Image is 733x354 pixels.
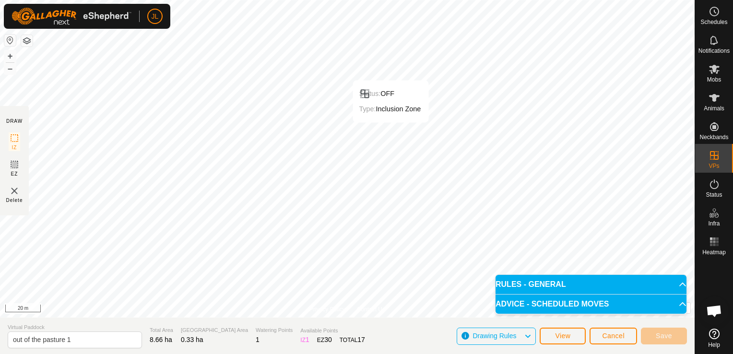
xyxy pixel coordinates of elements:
[256,336,260,343] span: 1
[306,336,309,343] span: 1
[700,19,727,25] span: Schedules
[8,323,142,331] span: Virtual Paddock
[4,63,16,74] button: –
[152,12,159,22] span: JL
[317,335,332,345] div: EZ
[708,221,720,226] span: Infra
[150,336,172,343] span: 8.66 ha
[496,281,566,288] span: RULES - GENERAL
[300,335,309,345] div: IZ
[473,332,516,340] span: Drawing Rules
[357,305,385,314] a: Contact Us
[181,336,203,343] span: 0.33 ha
[709,163,719,169] span: VPs
[700,296,729,325] div: Open chat
[590,328,637,344] button: Cancel
[656,332,672,340] span: Save
[4,35,16,46] button: Reset Map
[555,332,570,340] span: View
[540,328,586,344] button: View
[340,335,365,345] div: TOTAL
[324,336,332,343] span: 30
[150,326,173,334] span: Total Area
[300,327,365,335] span: Available Points
[256,326,293,334] span: Watering Points
[698,48,730,54] span: Notifications
[699,134,728,140] span: Neckbands
[602,332,625,340] span: Cancel
[21,35,33,47] button: Map Layers
[702,249,726,255] span: Heatmap
[6,118,23,125] div: DRAW
[12,8,131,25] img: Gallagher Logo
[708,342,720,348] span: Help
[707,77,721,83] span: Mobs
[181,326,248,334] span: [GEOGRAPHIC_DATA] Area
[641,328,687,344] button: Save
[695,325,733,352] a: Help
[359,103,421,115] div: Inclusion Zone
[496,300,609,308] span: ADVICE - SCHEDULED MOVES
[11,170,18,177] span: EZ
[6,197,23,204] span: Delete
[359,88,421,99] div: OFF
[706,192,722,198] span: Status
[496,275,686,294] p-accordion-header: RULES - GENERAL
[359,105,376,113] label: Type:
[496,295,686,314] p-accordion-header: ADVICE - SCHEDULED MOVES
[4,50,16,62] button: +
[9,185,20,197] img: VP
[309,305,345,314] a: Privacy Policy
[357,336,365,343] span: 17
[704,106,724,111] span: Animals
[12,144,17,151] span: IZ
